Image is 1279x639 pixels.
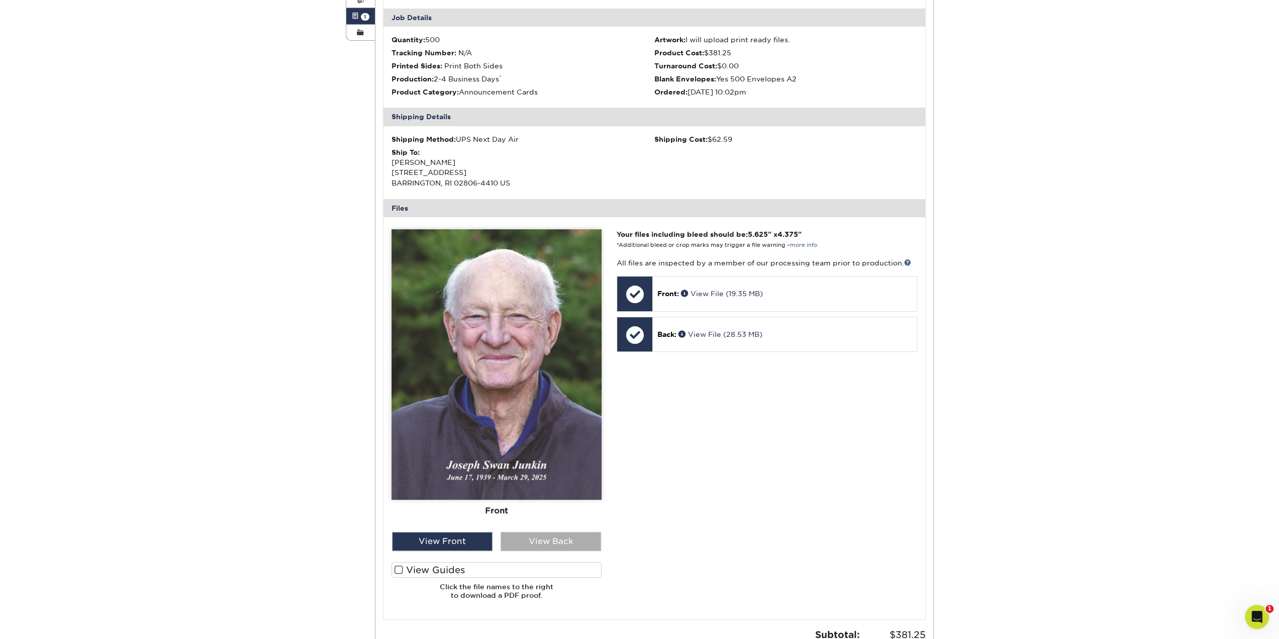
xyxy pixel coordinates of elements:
[654,135,708,143] strong: Shipping Cost:
[383,199,925,217] div: Files
[657,330,676,338] span: Back:
[790,242,817,248] a: more info
[654,61,917,71] li: $0.00
[392,532,493,551] div: View Front
[654,134,917,144] div: $62.59
[1265,605,1273,613] span: 1
[654,87,917,97] li: [DATE] 10:02pm
[391,148,420,156] strong: Ship To:
[1245,605,1269,629] iframe: Intercom live chat
[777,230,798,238] span: 4.375
[391,35,654,45] li: 500
[654,88,687,96] strong: Ordered:
[391,134,654,144] div: UPS Next Day Air
[383,108,925,126] div: Shipping Details
[391,147,654,189] div: [PERSON_NAME] [STREET_ADDRESS] BARRINGTON, RI 02806-4410 US
[617,258,917,268] p: All files are inspected by a member of our processing team prior to production.
[657,290,679,298] span: Front:
[681,290,763,298] a: View File (19.35 MB)
[654,36,685,44] strong: Artwork:
[391,562,602,578] label: View Guides
[654,48,917,58] li: $381.25
[654,35,917,45] li: I will upload print ready files.
[391,583,602,607] h6: Click the file names to the right to download a PDF proof.
[391,36,425,44] strong: Quantity:
[391,49,456,57] strong: Tracking Number:
[391,74,654,84] li: 2-4 Business Days
[617,242,817,248] small: *Additional bleed or crop marks may trigger a file warning –
[458,49,472,57] span: N/A
[391,500,602,522] div: Front
[391,88,459,96] strong: Product Category:
[391,62,442,70] strong: Printed Sides:
[3,608,85,635] iframe: Google Customer Reviews
[383,9,925,27] div: Job Details
[748,230,768,238] span: 5.625
[654,75,716,83] strong: Blank Envelopes:
[617,230,802,238] strong: Your files including bleed should be: " x "
[501,532,601,551] div: View Back
[654,74,917,84] li: Yes 500 Envelopes A2
[444,62,503,70] span: Print Both Sides
[391,135,456,143] strong: Shipping Method:
[361,13,369,21] span: 1
[678,330,762,338] a: View File (28.53 MB)
[654,62,717,70] strong: Turnaround Cost:
[391,87,654,97] li: Announcement Cards
[654,49,704,57] strong: Product Cost:
[391,75,434,83] strong: Production:
[346,8,375,24] a: 1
